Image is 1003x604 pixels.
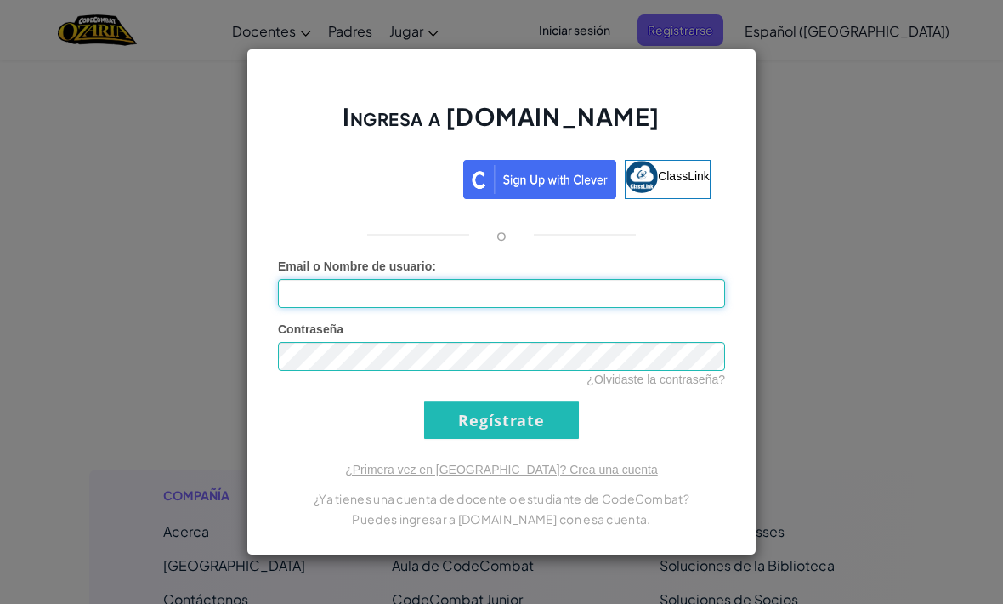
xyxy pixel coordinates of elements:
[278,259,432,273] span: Email o Nombre de usuario
[345,463,658,476] a: ¿Primera vez en [GEOGRAPHIC_DATA]? Crea una cuenta
[586,373,725,386] a: ¿Olvidaste la contraseña?
[284,158,463,196] iframe: Botón de Acceder con Google
[278,322,343,336] span: Contraseña
[424,401,579,439] input: Regístrate
[292,160,455,199] a: Acceder con Google. Se abre en una pestaña nueva
[278,100,725,150] h2: Ingresa a [DOMAIN_NAME]
[626,161,658,193] img: classlink-logo-small.png
[463,160,616,199] img: clever_sso_button@2x.png
[278,509,725,529] p: Puedes ingresar a [DOMAIN_NAME] con esa cuenta.
[292,158,455,196] div: Acceder con Google. Se abre en una pestaña nueva
[278,488,725,509] p: ¿Ya tienes una cuenta de docente o estudiante de CodeCombat?
[278,258,436,275] label: :
[658,169,710,183] span: ClassLink
[496,225,507,245] p: o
